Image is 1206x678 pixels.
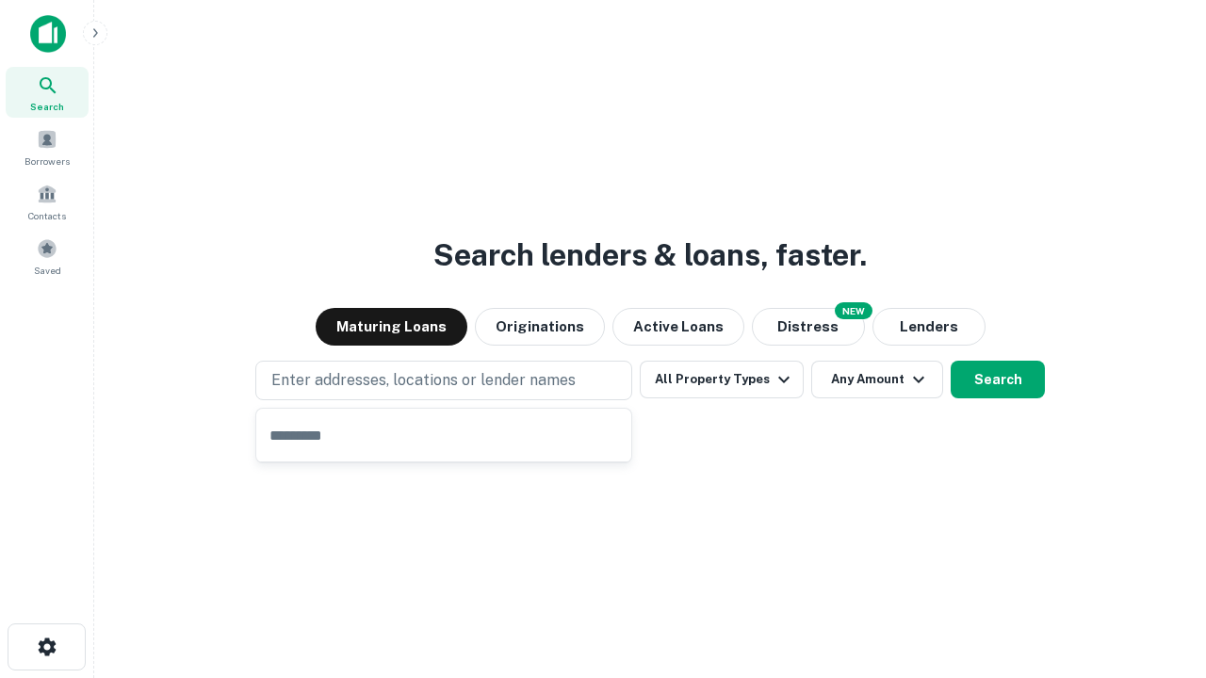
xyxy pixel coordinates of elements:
p: Enter addresses, locations or lender names [271,369,576,392]
img: capitalize-icon.png [30,15,66,53]
span: Borrowers [24,153,70,169]
span: Search [30,99,64,114]
button: Search [951,361,1045,398]
h3: Search lenders & loans, faster. [433,233,867,278]
button: Originations [475,308,605,346]
button: Any Amount [811,361,943,398]
button: Lenders [872,308,986,346]
a: Search [6,67,89,118]
button: Search distressed loans with lien and other non-mortgage details. [752,308,865,346]
a: Borrowers [6,121,89,172]
div: NEW [835,302,872,319]
button: Enter addresses, locations or lender names [255,361,632,400]
a: Contacts [6,176,89,227]
button: All Property Types [640,361,804,398]
button: Active Loans [612,308,744,346]
span: Contacts [28,208,66,223]
a: Saved [6,231,89,282]
span: Saved [34,263,61,278]
button: Maturing Loans [316,308,467,346]
iframe: Chat Widget [1112,527,1206,618]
